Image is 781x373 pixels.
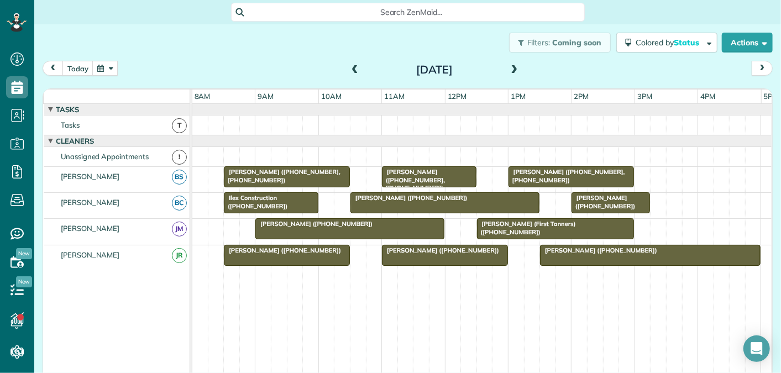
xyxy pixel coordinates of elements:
[59,152,151,161] span: Unassigned Appointments
[572,92,591,101] span: 2pm
[381,246,500,254] span: [PERSON_NAME] ([PHONE_NUMBER])
[16,248,32,259] span: New
[635,92,654,101] span: 3pm
[382,92,407,101] span: 11am
[722,33,773,52] button: Actions
[62,61,93,76] button: today
[223,194,288,209] span: Ilex Construction ([PHONE_NUMBER])
[255,220,373,228] span: [PERSON_NAME] ([PHONE_NUMBER])
[54,136,96,145] span: Cleaners
[223,246,342,254] span: [PERSON_NAME] ([PHONE_NUMBER])
[381,168,445,192] span: [PERSON_NAME] ([PHONE_NUMBER], [PHONE_NUMBER])
[539,246,658,254] span: [PERSON_NAME] ([PHONE_NUMBER])
[172,196,187,211] span: BC
[743,335,770,362] div: Open Intercom Messenger
[59,250,122,259] span: [PERSON_NAME]
[527,38,551,48] span: Filters:
[762,92,781,101] span: 5pm
[43,61,64,76] button: prev
[172,222,187,237] span: JM
[476,220,576,235] span: [PERSON_NAME] (First Tanners) ([PHONE_NUMBER])
[172,248,187,263] span: JR
[223,168,340,183] span: [PERSON_NAME] ([PHONE_NUMBER], [PHONE_NUMBER])
[172,118,187,133] span: T
[59,198,122,207] span: [PERSON_NAME]
[752,61,773,76] button: next
[16,276,32,287] span: New
[445,92,469,101] span: 12pm
[674,38,701,48] span: Status
[59,224,122,233] span: [PERSON_NAME]
[319,92,344,101] span: 10am
[59,120,82,129] span: Tasks
[365,64,504,76] h2: [DATE]
[350,194,468,202] span: [PERSON_NAME] ([PHONE_NUMBER])
[636,38,703,48] span: Colored by
[172,150,187,165] span: !
[552,38,602,48] span: Coming soon
[172,170,187,185] span: BS
[508,168,625,183] span: [PERSON_NAME] ([PHONE_NUMBER], [PHONE_NUMBER])
[255,92,276,101] span: 9am
[616,33,717,52] button: Colored byStatus
[192,92,213,101] span: 8am
[698,92,717,101] span: 4pm
[571,194,636,209] span: [PERSON_NAME] ([PHONE_NUMBER])
[54,105,81,114] span: Tasks
[509,92,528,101] span: 1pm
[59,172,122,181] span: [PERSON_NAME]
